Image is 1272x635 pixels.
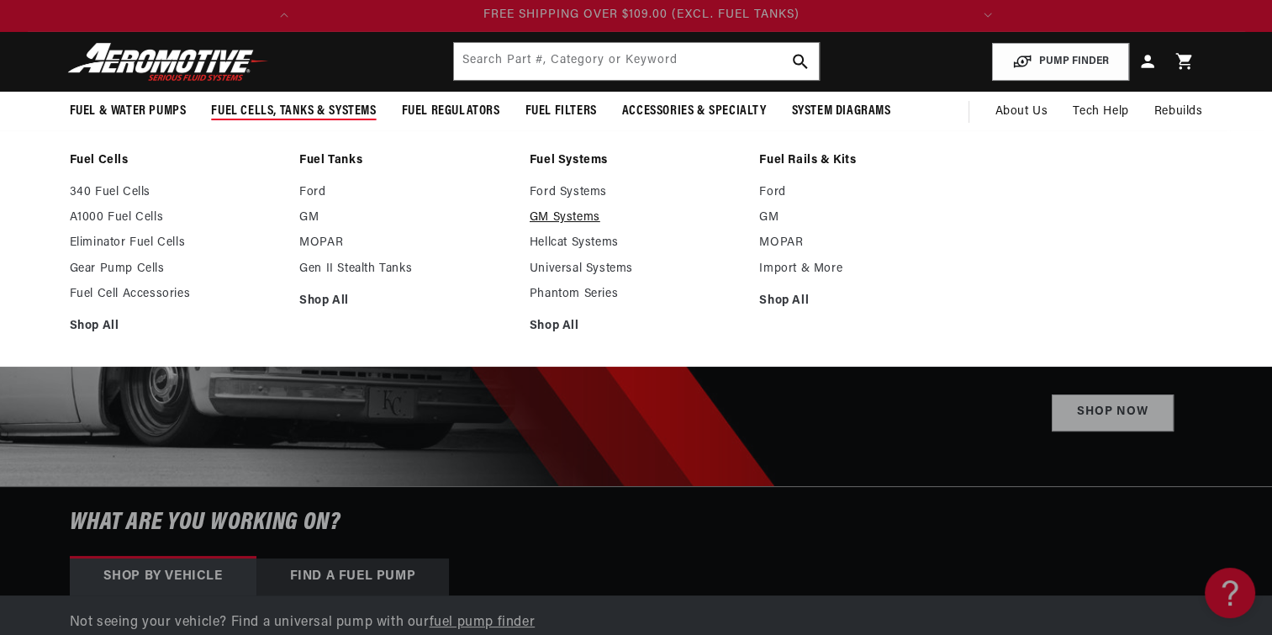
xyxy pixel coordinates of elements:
button: PUMP FINDER [992,43,1129,81]
span: Rebuilds [1154,103,1203,121]
a: Shop All [299,294,513,309]
a: Ford [299,185,513,200]
summary: System Diagrams [779,92,904,131]
a: Universal Systems [530,262,743,277]
a: Ford Systems [530,185,743,200]
img: Aeromotive [63,42,273,82]
p: Not seeing your vehicle? Find a universal pump with our [70,612,1203,634]
span: Tech Help [1073,103,1128,121]
a: Fuel Cells [70,153,283,168]
a: Gen II Stealth Tanks [299,262,513,277]
a: fuel pump finder [430,616,536,629]
span: Fuel Filters [525,103,597,120]
a: Fuel Systems [530,153,743,168]
input: Search by Part Number, Category or Keyword [454,43,819,80]
span: Fuel & Water Pumps [70,103,187,120]
a: Phantom Series [530,287,743,302]
span: FREE SHIPPING OVER $109.00 (EXCL. FUEL TANKS) [483,8,800,21]
a: Fuel Cell Accessories [70,287,283,302]
div: Shop by vehicle [70,558,256,595]
a: Shop Now [1052,394,1174,432]
summary: Tech Help [1060,92,1141,132]
h6: What are you working on? [28,487,1245,558]
div: Announcement [306,6,976,24]
div: 2 of 2 [306,6,976,24]
a: A1000 Fuel Cells [70,210,283,225]
h2: SHOP SUMMER REBATES ON BEST SELLING FUEL DELIVERY [455,201,1174,378]
summary: Fuel & Water Pumps [57,92,199,131]
a: About Us [982,92,1060,132]
summary: Accessories & Specialty [610,92,779,131]
div: Find a Fuel Pump [256,558,450,595]
a: Eliminator Fuel Cells [70,235,283,251]
summary: Fuel Cells, Tanks & Systems [198,92,388,131]
a: MOPAR [759,235,973,251]
a: Shop All [759,294,973,309]
a: Import & More [759,262,973,277]
a: GM [299,210,513,225]
summary: Fuel Filters [513,92,610,131]
a: MOPAR [299,235,513,251]
a: Shop All [530,319,743,334]
a: Fuel Tanks [299,153,513,168]
summary: Fuel Regulators [389,92,513,131]
a: Gear Pump Cells [70,262,283,277]
span: Fuel Cells, Tanks & Systems [211,103,376,120]
a: Ford [759,185,973,200]
a: GM Systems [530,210,743,225]
span: About Us [995,105,1048,118]
span: Fuel Regulators [402,103,500,120]
button: search button [782,43,819,80]
a: Hellcat Systems [530,235,743,251]
a: Shop All [70,319,283,334]
a: GM [759,210,973,225]
summary: Rebuilds [1142,92,1216,132]
a: Fuel Rails & Kits [759,153,973,168]
span: Accessories & Specialty [622,103,767,120]
span: System Diagrams [792,103,891,120]
a: 340 Fuel Cells [70,185,283,200]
